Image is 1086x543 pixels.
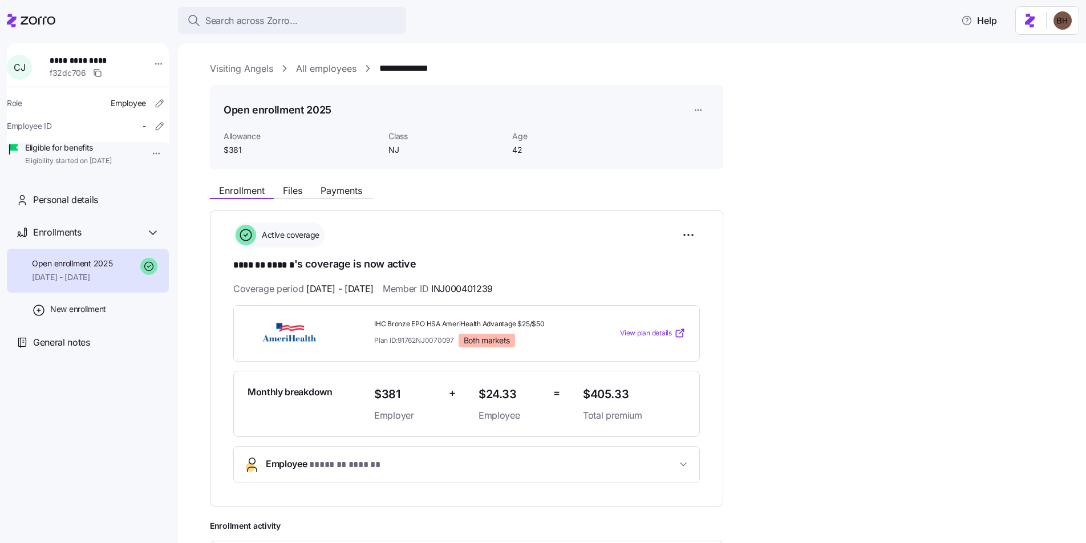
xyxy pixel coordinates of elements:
[512,131,627,142] span: Age
[952,9,1006,32] button: Help
[248,320,330,346] img: AmeriHealth
[374,335,454,345] span: Plan ID: 91762NJ0070097
[464,335,510,346] span: Both markets
[620,328,672,339] span: View plan details
[32,258,112,269] span: Open enrollment 2025
[111,98,146,109] span: Employee
[210,520,723,532] span: Enrollment activity
[449,385,456,402] span: +
[25,142,112,153] span: Eligible for benefits
[296,62,356,76] a: All employees
[583,408,686,423] span: Total premium
[7,98,22,109] span: Role
[1053,11,1072,30] img: c3c218ad70e66eeb89914ccc98a2927c
[479,385,544,404] span: $24.33
[143,120,146,132] span: -
[388,144,503,156] span: NJ
[374,319,574,329] span: IHC Bronze EPO HSA AmeriHealth Advantage $25/$50
[224,131,379,142] span: Allowance
[33,335,90,350] span: General notes
[50,303,106,315] span: New enrollment
[219,186,265,195] span: Enrollment
[258,229,319,241] span: Active coverage
[321,186,362,195] span: Payments
[283,186,302,195] span: Files
[383,282,493,296] span: Member ID
[620,327,686,339] a: View plan details
[583,385,686,404] span: $405.33
[374,385,440,404] span: $381
[388,131,503,142] span: Class
[25,156,112,166] span: Eligibility started on [DATE]
[7,120,52,132] span: Employee ID
[205,14,298,28] span: Search across Zorro...
[224,103,331,117] h1: Open enrollment 2025
[32,271,112,283] span: [DATE] - [DATE]
[479,408,544,423] span: Employee
[33,225,81,240] span: Enrollments
[14,63,25,72] span: C J
[248,385,333,399] span: Monthly breakdown
[210,62,273,76] a: Visiting Angels
[553,385,560,402] span: =
[178,7,406,34] button: Search across Zorro...
[961,14,997,27] span: Help
[233,257,700,273] h1: 's coverage is now active
[512,144,627,156] span: 42
[33,193,98,207] span: Personal details
[431,282,493,296] span: INJ000401239
[266,457,380,472] span: Employee
[233,282,374,296] span: Coverage period
[306,282,374,296] span: [DATE] - [DATE]
[374,408,440,423] span: Employer
[50,67,86,79] span: f32dc706
[224,144,379,156] span: $381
